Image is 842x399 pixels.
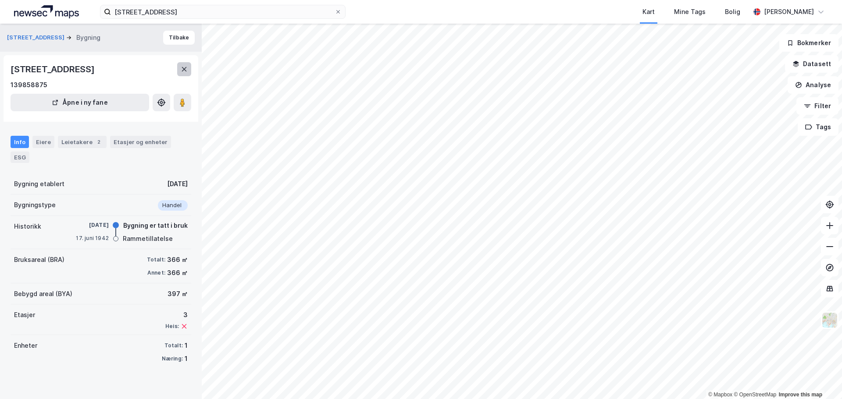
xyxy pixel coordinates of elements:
div: 1 [185,340,188,351]
div: Leietakere [58,136,107,148]
div: Bolig [725,7,740,17]
div: Annet: [147,269,165,276]
div: 366 ㎡ [167,254,188,265]
div: [DATE] [167,179,188,189]
div: Eiere [32,136,54,148]
button: Tilbake [163,31,195,45]
div: Enheter [14,340,37,351]
div: [DATE] [74,221,109,229]
div: Bygning etablert [14,179,64,189]
a: Improve this map [779,392,822,398]
input: Søk på adresse, matrikkel, gårdeiere, leietakere eller personer [111,5,335,18]
button: [STREET_ADDRESS] [7,33,66,42]
div: 3 [165,310,188,320]
div: Etasjer og enheter [114,138,168,146]
div: 397 ㎡ [168,289,188,299]
button: Tags [798,118,838,136]
div: 17. juni 1942 [74,234,109,242]
iframe: Chat Widget [798,357,842,399]
div: 366 ㎡ [167,268,188,278]
a: Mapbox [708,392,732,398]
div: 2 [94,138,103,146]
button: Filter [796,97,838,115]
div: Mine Tags [674,7,706,17]
div: Bygning [76,32,100,43]
div: Info [11,136,29,148]
div: [STREET_ADDRESS] [11,62,96,76]
div: Heis: [165,323,179,330]
div: 1 [185,353,188,364]
div: Historikk [14,221,41,232]
img: logo.a4113a55bc3d86da70a041830d287a7e.svg [14,5,79,18]
button: Åpne i ny fane [11,94,149,111]
div: Bygning er tatt i bruk [123,220,188,231]
div: Totalt: [164,342,183,349]
div: Bebygd areal (BYA) [14,289,72,299]
div: Næring: [162,355,183,362]
button: Analyse [788,76,838,94]
div: Kontrollprogram for chat [798,357,842,399]
button: Datasett [785,55,838,73]
img: Z [821,312,838,328]
button: Bokmerker [779,34,838,52]
div: [PERSON_NAME] [764,7,814,17]
div: Kart [642,7,655,17]
div: 139858875 [11,80,47,90]
div: Bruksareal (BRA) [14,254,64,265]
div: Etasjer [14,310,35,320]
a: OpenStreetMap [734,392,776,398]
div: ESG [11,152,29,163]
div: Totalt: [147,256,165,263]
div: Bygningstype [14,200,56,210]
div: Rammetillatelse [123,233,173,244]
